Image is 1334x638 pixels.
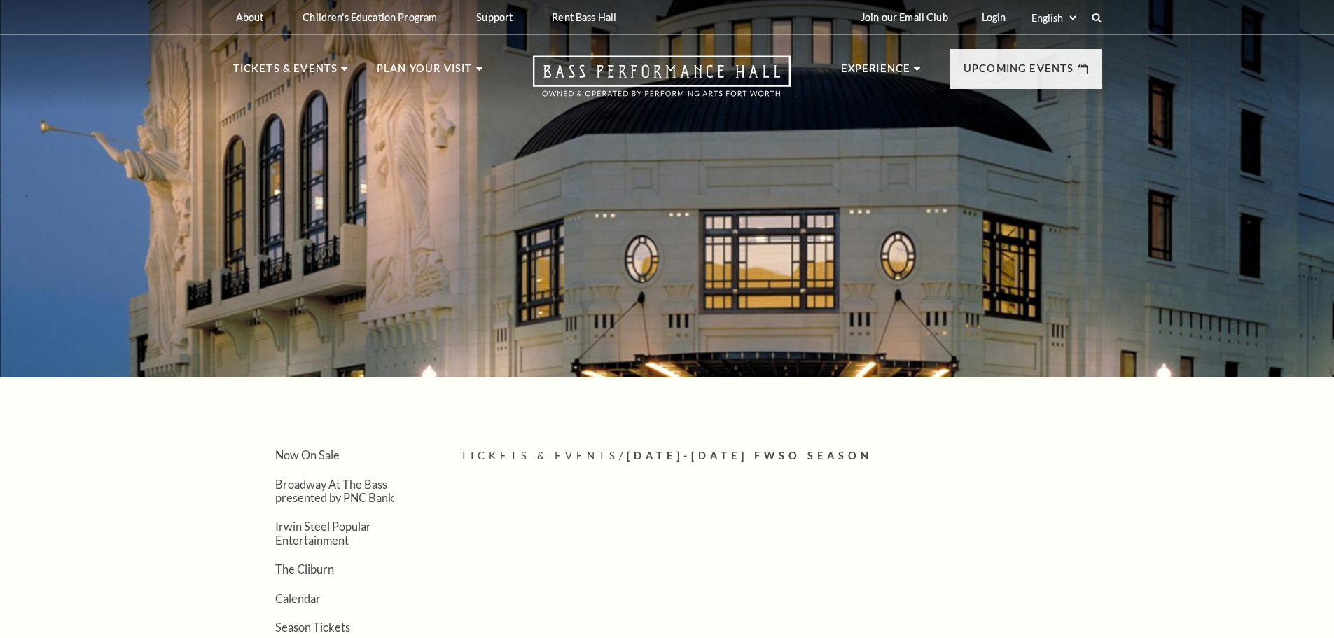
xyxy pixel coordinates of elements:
[964,60,1074,85] p: Upcoming Events
[841,60,911,85] p: Experience
[1029,11,1078,25] select: Select:
[236,11,264,23] p: About
[461,448,1102,465] p: /
[476,11,513,23] p: Support
[233,60,338,85] p: Tickets & Events
[377,60,473,85] p: Plan Your Visit
[275,520,371,546] a: Irwin Steel Popular Entertainment
[275,448,340,462] a: Now On Sale
[303,11,437,23] p: Children's Education Program
[275,562,334,576] a: The Cliburn
[275,620,350,634] a: Season Tickets
[275,478,394,504] a: Broadway At The Bass presented by PNC Bank
[552,11,616,23] p: Rent Bass Hall
[275,592,321,605] a: Calendar
[461,450,620,462] span: Tickets & Events
[627,450,873,462] span: [DATE]-[DATE] FWSO Season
